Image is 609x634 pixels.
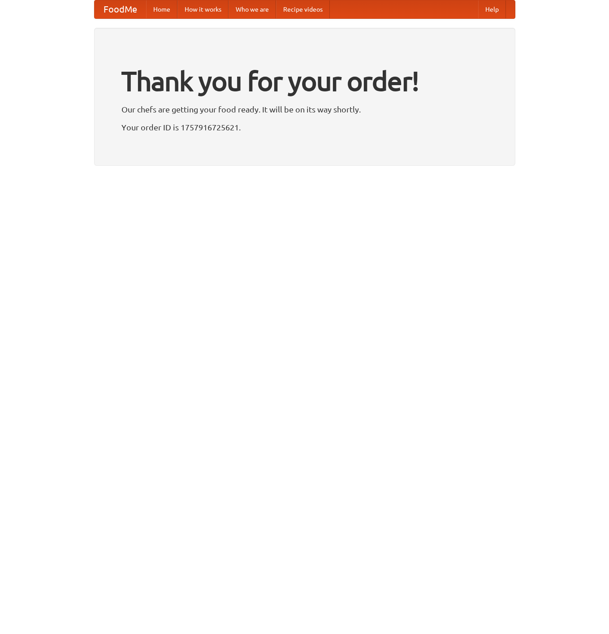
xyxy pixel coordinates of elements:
p: Our chefs are getting your food ready. It will be on its way shortly. [121,103,488,116]
a: How it works [177,0,229,18]
a: Who we are [229,0,276,18]
a: Recipe videos [276,0,330,18]
h1: Thank you for your order! [121,60,488,103]
a: FoodMe [95,0,146,18]
a: Home [146,0,177,18]
p: Your order ID is 1757916725621. [121,121,488,134]
a: Help [478,0,506,18]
